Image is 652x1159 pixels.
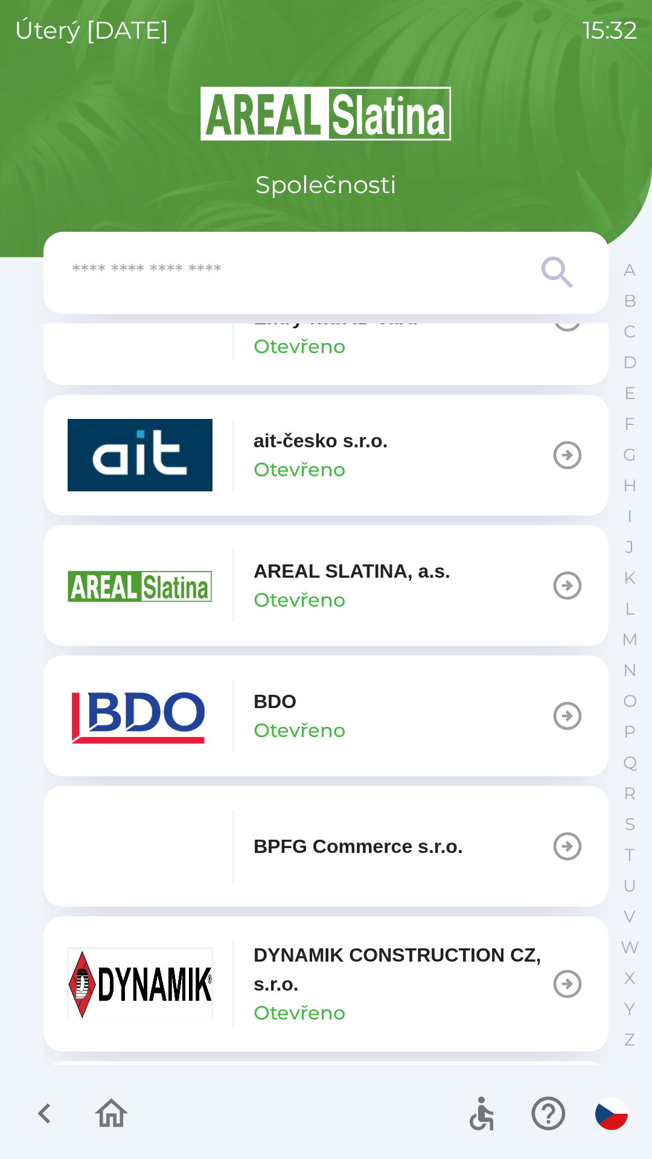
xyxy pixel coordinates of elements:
p: K [624,567,636,589]
p: L [625,598,634,619]
img: ae7449ef-04f1-48ed-85b5-e61960c78b50.png [68,680,213,752]
button: M [615,624,645,655]
p: Společnosti [255,167,397,203]
p: W [621,937,639,958]
button: Q [615,747,645,778]
button: C [615,316,645,347]
button: Y [615,994,645,1024]
button: U [615,870,645,901]
img: 9aa1c191-0426-4a03-845b-4981a011e109.jpeg [68,948,213,1020]
button: N [615,655,645,686]
button: I [615,501,645,532]
button: Z [615,1024,645,1055]
p: AREAL SLATINA, a.s. [254,557,450,586]
button: F [615,409,645,439]
p: V [624,906,636,927]
button: O [615,686,645,717]
img: cs flag [595,1097,628,1130]
button: L [615,593,645,624]
p: Otevřeno [254,716,345,745]
p: Otevřeno [254,455,345,484]
p: X [624,968,635,989]
button: V [615,901,645,932]
button: A [615,255,645,286]
p: C [624,321,636,342]
p: N [623,660,637,681]
button: H [615,470,645,501]
img: Logo [43,85,609,142]
button: K [615,563,645,593]
button: J [615,532,645,563]
p: BPFG Commerce s.r.o. [254,832,463,861]
button: E [615,378,645,409]
p: Otevřeno [254,586,345,615]
button: G [615,439,645,470]
button: BPFG Commerce s.r.o. [43,786,609,907]
img: 40b5cfbb-27b1-4737-80dc-99d800fbabba.png [68,419,213,491]
p: I [627,506,632,527]
p: G [623,444,636,465]
button: T [615,840,645,870]
p: B [624,290,636,311]
p: Otevřeno [254,998,345,1027]
button: DYNAMIK CONSTRUCTION CZ, s.r.o.Otevřeno [43,916,609,1052]
button: W [615,932,645,963]
p: T [625,845,634,866]
button: P [615,717,645,747]
button: D [615,347,645,378]
p: úterý [DATE] [14,12,169,48]
button: R [615,778,645,809]
img: f3b1b367-54a7-43c8-9d7e-84e812667233.png [68,810,213,883]
p: H [623,475,637,496]
p: R [624,783,636,804]
p: Otevřeno [254,332,345,361]
p: O [623,691,637,712]
p: P [624,721,636,742]
p: Y [624,998,635,1020]
button: B [615,286,645,316]
p: S [625,814,635,835]
button: AREAL SLATINA, a.s.Otevřeno [43,525,609,646]
p: A [624,260,636,281]
button: ait-česko s.r.o.Otevřeno [43,395,609,516]
p: ait-česko s.r.o. [254,426,388,455]
p: J [625,537,634,558]
p: F [624,413,635,435]
p: 15:32 [583,12,638,48]
p: D [623,352,637,373]
p: BDO [254,687,296,716]
button: BDOOtevřeno [43,656,609,776]
p: Z [624,1029,635,1050]
p: Q [623,752,637,773]
p: DYNAMIK CONSTRUCTION CZ, s.r.o. [254,940,551,998]
button: X [615,963,645,994]
button: S [615,809,645,840]
img: aad3f322-fb90-43a2-be23-5ead3ef36ce5.png [68,549,213,622]
p: M [622,629,638,650]
p: E [624,383,636,404]
p: U [623,875,636,896]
